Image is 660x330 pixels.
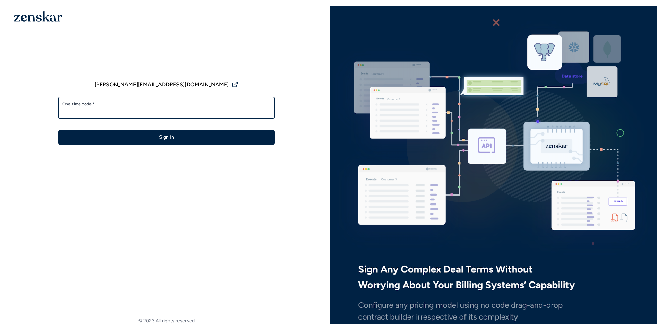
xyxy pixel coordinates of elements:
[14,11,62,22] img: 1OGAJ2xQqyY4LXKgY66KYq0eOWRCkrZdAb3gUhuVAqdWPZE9SRJmCz+oDMSn4zDLXe31Ii730ItAGKgCKgCCgCikA4Av8PJUP...
[62,101,270,107] label: One-time code *
[3,318,330,324] footer: © 2023 All rights reserved
[95,80,229,89] span: [PERSON_NAME][EMAIL_ADDRESS][DOMAIN_NAME]
[58,130,275,145] button: Sign In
